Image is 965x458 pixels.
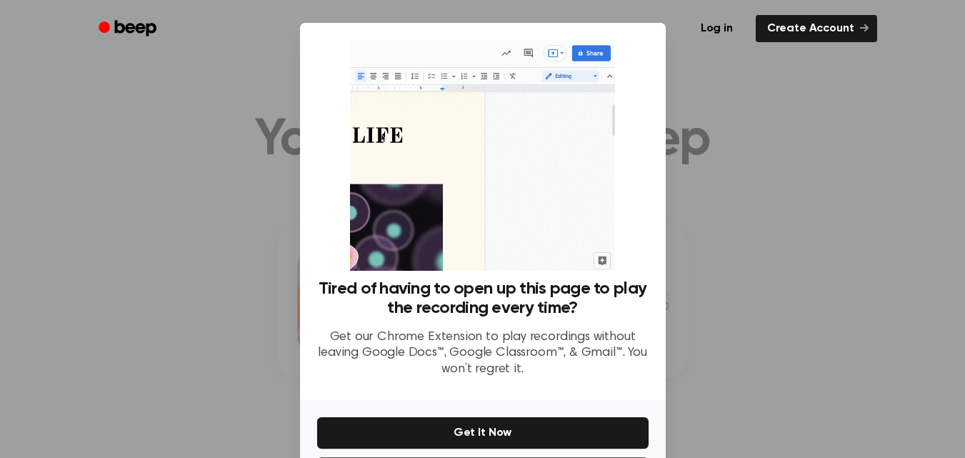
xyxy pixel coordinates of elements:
[686,12,747,45] a: Log in
[317,329,649,378] p: Get our Chrome Extension to play recordings without leaving Google Docs™, Google Classroom™, & Gm...
[756,15,877,42] a: Create Account
[317,417,649,449] button: Get It Now
[350,40,615,271] img: Beep extension in action
[317,279,649,318] h3: Tired of having to open up this page to play the recording every time?
[89,15,169,43] a: Beep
